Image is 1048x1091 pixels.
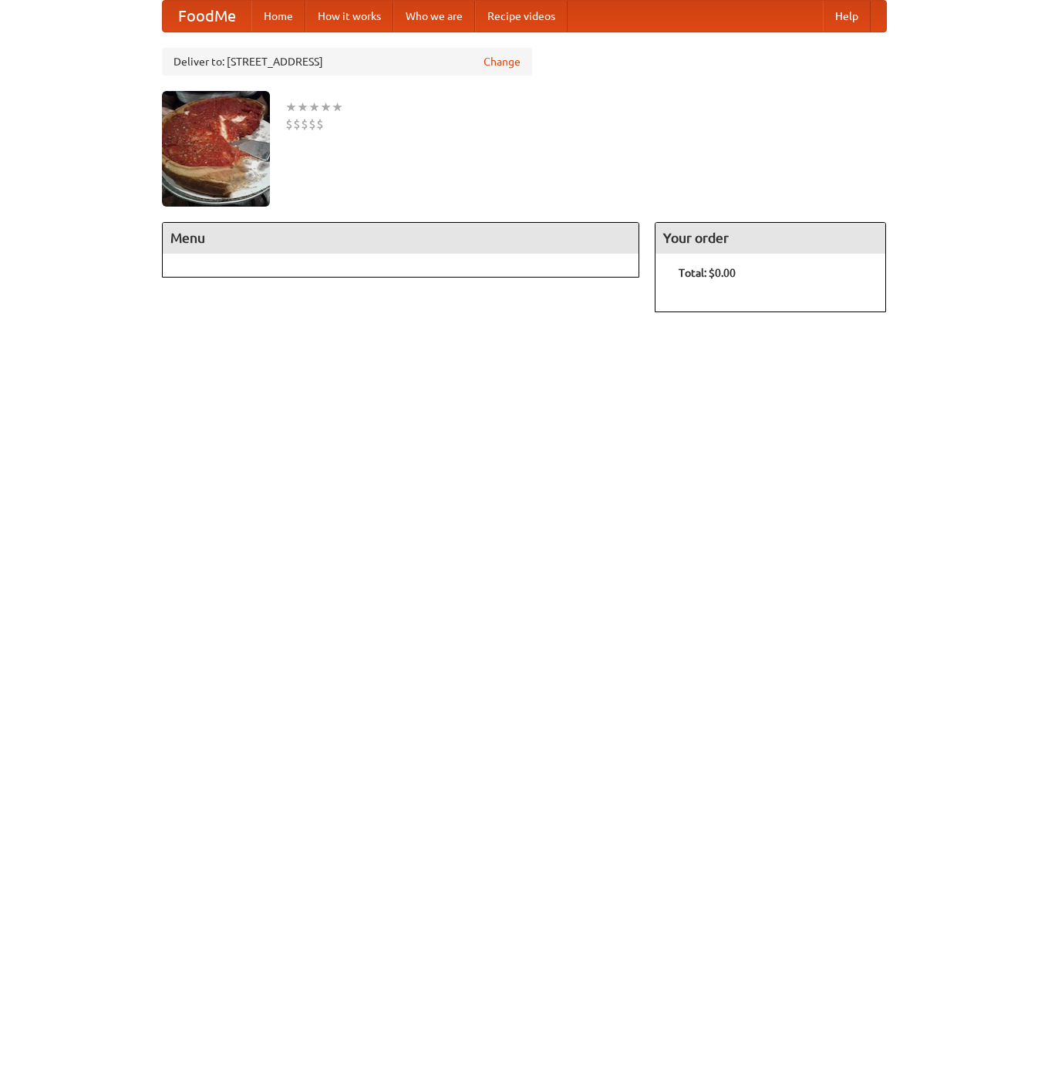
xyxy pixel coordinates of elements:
li: ★ [308,99,320,116]
li: ★ [285,99,297,116]
a: FoodMe [163,1,251,32]
li: ★ [332,99,343,116]
li: $ [316,116,324,133]
a: How it works [305,1,393,32]
a: Who we are [393,1,475,32]
a: Change [484,54,521,69]
li: ★ [320,99,332,116]
li: $ [301,116,308,133]
li: $ [285,116,293,133]
div: Deliver to: [STREET_ADDRESS] [162,48,532,76]
a: Recipe videos [475,1,568,32]
h4: Your order [655,223,885,254]
a: Home [251,1,305,32]
li: ★ [297,99,308,116]
b: Total: $0.00 [679,267,736,279]
li: $ [308,116,316,133]
h4: Menu [163,223,639,254]
a: Help [823,1,871,32]
img: angular.jpg [162,91,270,207]
li: $ [293,116,301,133]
